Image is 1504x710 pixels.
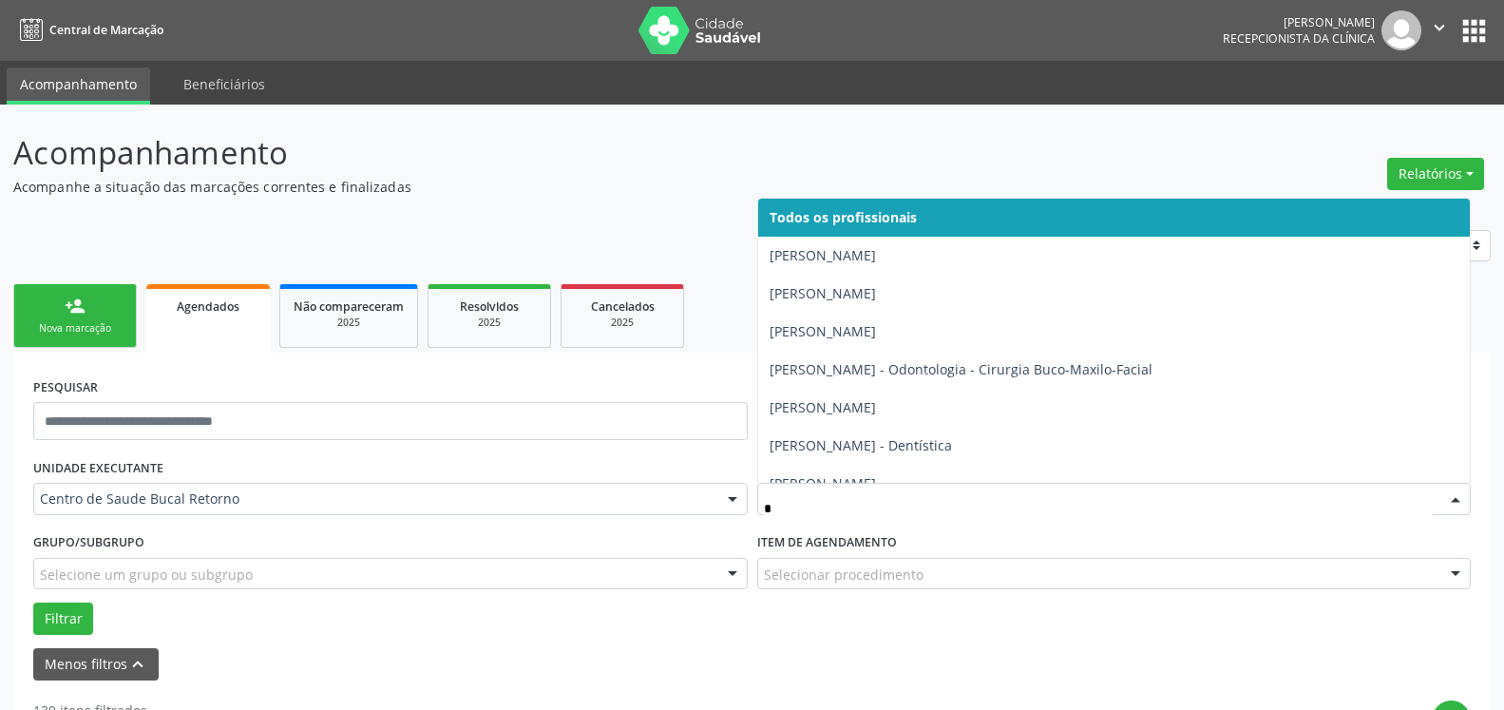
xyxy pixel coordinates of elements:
label: Item de agendamento [757,528,897,558]
span: Não compareceram [294,298,404,315]
i: keyboard_arrow_up [127,654,148,675]
div: 2025 [575,316,670,330]
button: Menos filtroskeyboard_arrow_up [33,648,159,681]
p: Acompanhe a situação das marcações correntes e finalizadas [13,177,1048,197]
label: UNIDADE EXECUTANTE [33,453,163,483]
a: Beneficiários [170,67,278,101]
span: [PERSON_NAME] [770,474,876,492]
span: [PERSON_NAME] [770,246,876,264]
a: Central de Marcação [13,14,163,46]
span: Selecione um grupo ou subgrupo [40,565,253,585]
span: [PERSON_NAME] [770,398,876,416]
span: [PERSON_NAME] [770,284,876,302]
div: Nova marcação [28,321,123,336]
p: Acompanhamento [13,129,1048,177]
span: [PERSON_NAME] - Dentística [770,436,952,454]
span: Recepcionista da clínica [1223,30,1375,47]
span: Resolvidos [460,298,519,315]
span: Selecionar procedimento [764,565,923,585]
span: Agendados [177,298,239,315]
button: Filtrar [33,603,93,635]
label: Grupo/Subgrupo [33,528,144,558]
div: person_add [65,296,86,317]
div: 2025 [294,316,404,330]
div: 2025 [442,316,537,330]
a: Acompanhamento [7,67,150,105]
span: [PERSON_NAME] [770,322,876,340]
img: img [1381,10,1421,50]
button:  [1421,10,1457,50]
span: Cancelados [591,298,655,315]
span: Todos os profissionais [770,208,917,226]
i:  [1429,17,1450,38]
span: Centro de Saude Bucal Retorno [40,489,709,509]
div: [PERSON_NAME] [1223,14,1375,30]
span: Central de Marcação [49,22,163,38]
label: PESQUISAR [33,373,98,402]
span: [PERSON_NAME] - Odontologia - Cirurgia Buco-Maxilo-Facial [770,360,1152,378]
button: Relatórios [1387,158,1484,190]
button: apps [1457,14,1491,48]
